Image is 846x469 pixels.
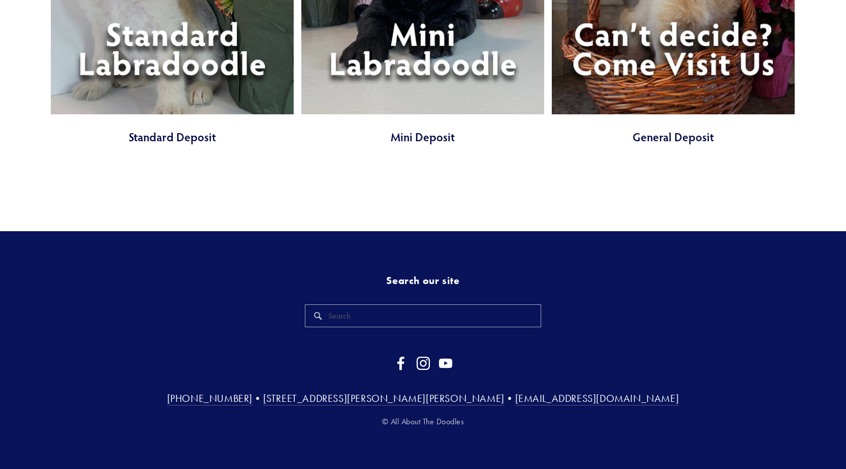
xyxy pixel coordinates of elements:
[416,356,430,370] a: Instagram
[394,356,408,370] a: Facebook
[51,392,795,405] h3: • •
[515,392,679,405] a: [EMAIL_ADDRESS][DOMAIN_NAME]
[167,392,253,405] a: [PHONE_NUMBER]
[263,392,505,405] a: [STREET_ADDRESS][PERSON_NAME][PERSON_NAME]
[51,415,795,428] p: © All About The Doodles
[438,356,453,370] a: YouTube
[305,304,542,327] input: Search
[386,274,459,287] strong: Search our site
